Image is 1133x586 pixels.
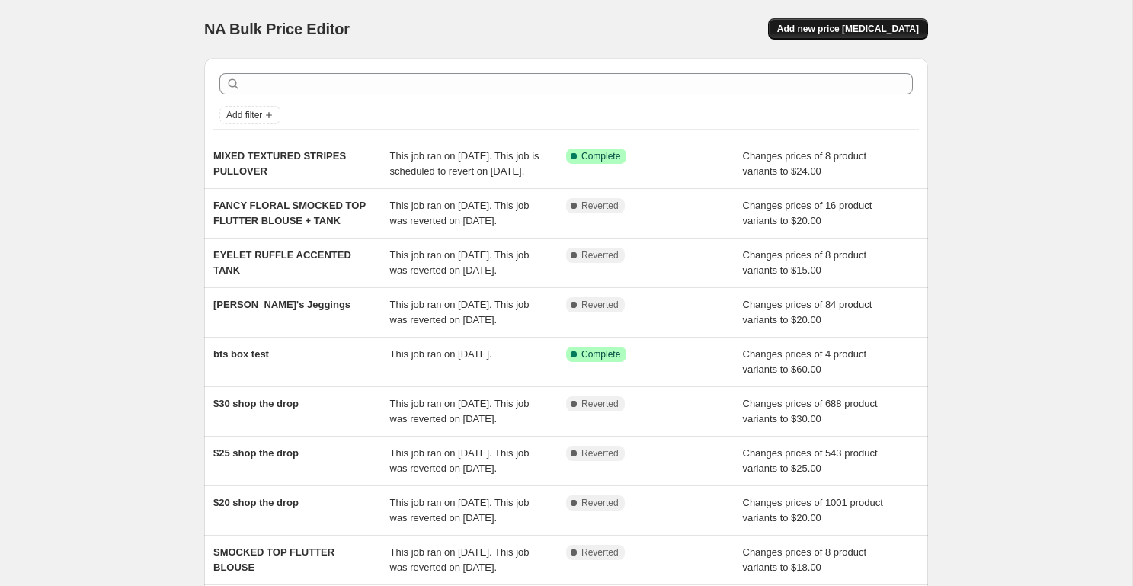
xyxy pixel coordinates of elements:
[581,150,620,162] span: Complete
[213,249,351,276] span: EYELET RUFFLE ACCENTED TANK
[390,299,530,325] span: This job ran on [DATE]. This job was reverted on [DATE].
[581,447,619,460] span: Reverted
[581,200,619,212] span: Reverted
[743,348,867,375] span: Changes prices of 4 product variants to $60.00
[743,249,867,276] span: Changes prices of 8 product variants to $15.00
[213,299,350,310] span: [PERSON_NAME]'s Jeggings
[743,398,878,424] span: Changes prices of 688 product variants to $30.00
[213,497,299,508] span: $20 shop the drop
[743,299,872,325] span: Changes prices of 84 product variants to $20.00
[390,249,530,276] span: This job ran on [DATE]. This job was reverted on [DATE].
[213,398,299,409] span: $30 shop the drop
[390,200,530,226] span: This job ran on [DATE]. This job was reverted on [DATE].
[226,109,262,121] span: Add filter
[743,200,872,226] span: Changes prices of 16 product variants to $20.00
[768,18,928,40] button: Add new price [MEDICAL_DATA]
[213,150,346,177] span: MIXED TEXTURED STRIPES PULLOVER
[777,23,919,35] span: Add new price [MEDICAL_DATA]
[390,546,530,573] span: This job ran on [DATE]. This job was reverted on [DATE].
[213,546,334,573] span: SMOCKED TOP FLUTTER BLOUSE
[581,249,619,261] span: Reverted
[743,497,883,524] span: Changes prices of 1001 product variants to $20.00
[581,398,619,410] span: Reverted
[581,348,620,360] span: Complete
[390,447,530,474] span: This job ran on [DATE]. This job was reverted on [DATE].
[743,546,867,573] span: Changes prices of 8 product variants to $18.00
[743,447,878,474] span: Changes prices of 543 product variants to $25.00
[390,497,530,524] span: This job ran on [DATE]. This job was reverted on [DATE].
[390,398,530,424] span: This job ran on [DATE]. This job was reverted on [DATE].
[390,348,492,360] span: This job ran on [DATE].
[219,106,280,124] button: Add filter
[204,21,350,37] span: NA Bulk Price Editor
[213,348,269,360] span: bts box test
[581,546,619,559] span: Reverted
[743,150,867,177] span: Changes prices of 8 product variants to $24.00
[213,200,366,226] span: FANCY FLORAL SMOCKED TOP FLUTTER BLOUSE + TANK
[213,447,299,459] span: $25 shop the drop
[581,299,619,311] span: Reverted
[581,497,619,509] span: Reverted
[390,150,539,177] span: This job ran on [DATE]. This job is scheduled to revert on [DATE].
